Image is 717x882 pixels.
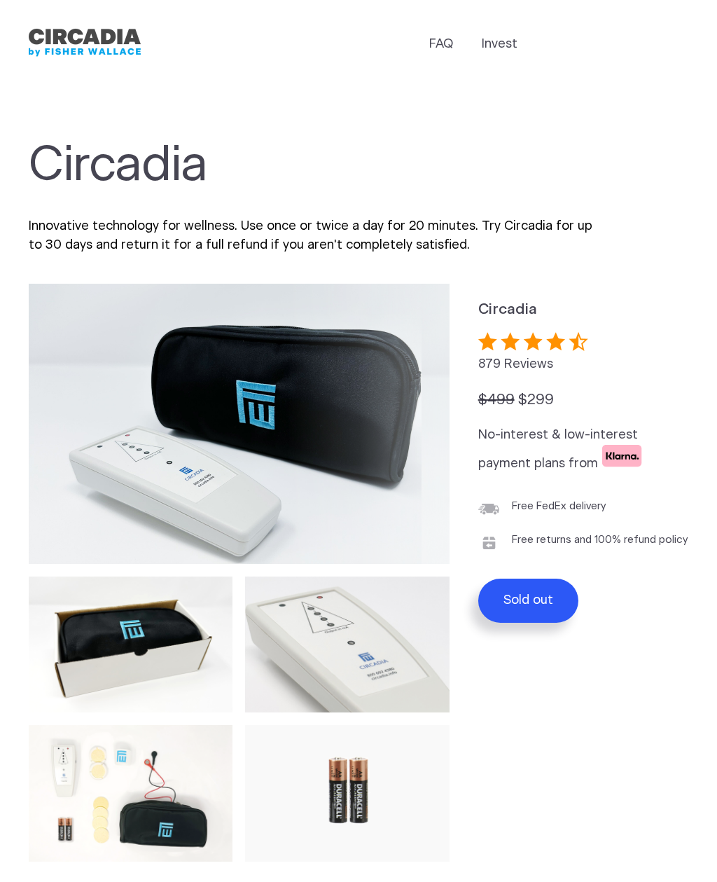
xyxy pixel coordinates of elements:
span: No-interest & low-interest payment plans from [478,429,638,470]
img: Circadia [29,577,232,712]
img: Circadia [29,725,232,861]
span: $299 [518,392,554,407]
svg: Klarna [601,445,642,467]
img: Circadia [29,284,450,565]
h1: Circadia [29,138,544,194]
span: Sold out [478,579,578,623]
span: Free FedEx delivery [512,499,606,520]
img: 4.5_stars.png [478,327,602,355]
span: 879 Reviews [478,358,553,371]
span: Innovative technology for wellness. Use once or twice a day for 20 minutes. Try Circadia for up t... [29,220,592,251]
img: circadia_bfw.png [29,25,141,60]
s: $499 [478,392,515,407]
a: Circadia [29,25,141,60]
span: Free returns and 100% refund policy [512,532,688,553]
strong: Circadia [478,302,537,317]
img: Circadia [245,725,449,862]
a: Invest [482,35,517,54]
img: Circadia [245,577,449,712]
a: FAQ [429,35,453,54]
